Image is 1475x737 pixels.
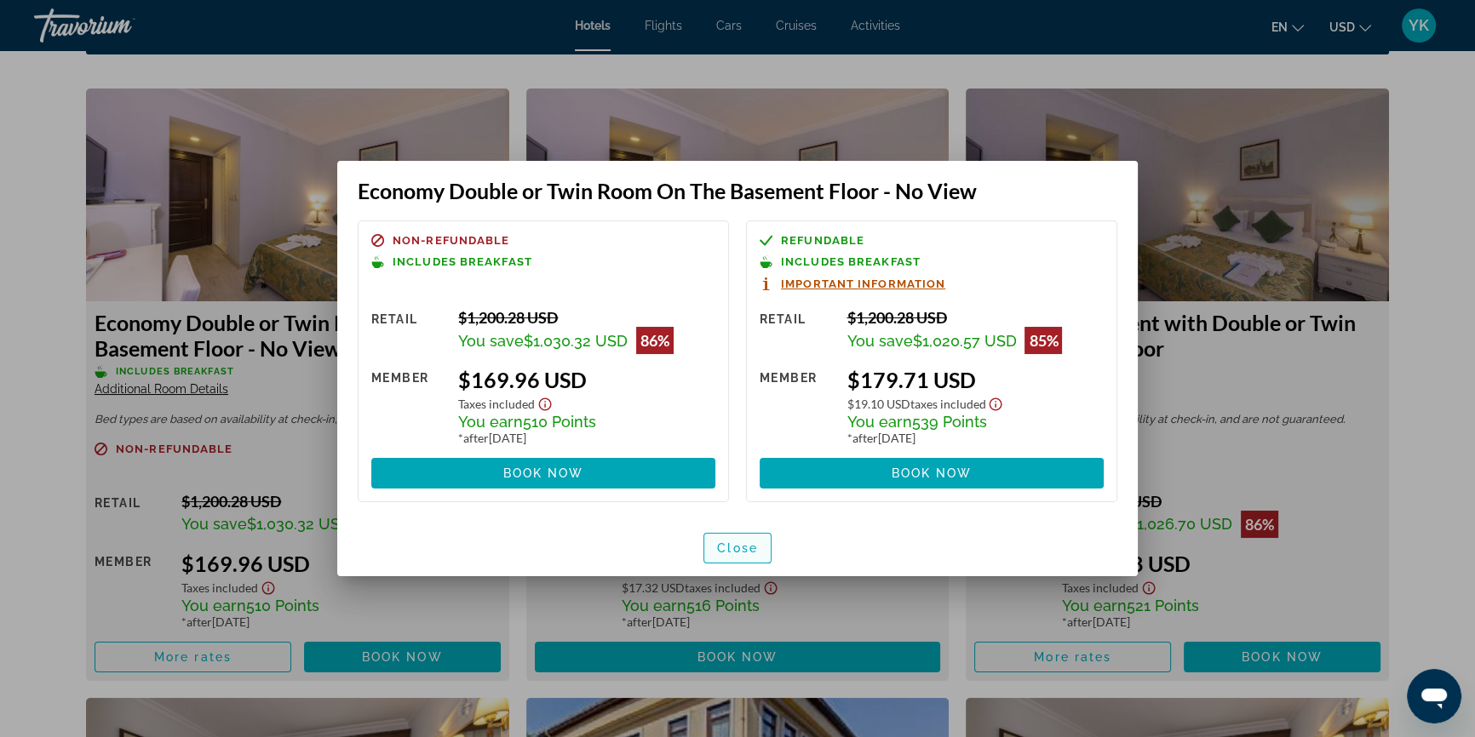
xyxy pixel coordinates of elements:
[781,256,921,267] span: Includes Breakfast
[760,367,834,445] div: Member
[911,413,986,431] span: 539 Points
[458,413,523,431] span: You earn
[760,458,1104,488] button: Book now
[1407,669,1461,723] iframe: Кнопка запуска окна обмена сообщениями
[912,332,1016,350] span: $1,020.57 USD
[524,332,628,350] span: $1,030.32 USD
[717,541,758,555] span: Close
[358,178,1117,203] h3: Economy Double or Twin Room On The Basement Floor - No View
[393,256,532,267] span: Includes Breakfast
[458,397,535,411] span: Taxes included
[371,458,715,488] button: Book now
[781,235,864,246] span: Refundable
[760,308,834,354] div: Retail
[852,431,877,445] span: after
[1024,327,1062,354] div: 85%
[781,278,945,289] span: Important Information
[463,431,489,445] span: after
[847,308,1104,327] div: $1,200.28 USD
[458,431,715,445] div: * [DATE]
[393,235,509,246] span: Non-refundable
[458,332,524,350] span: You save
[535,392,555,412] button: Show Taxes and Fees disclaimer
[523,413,596,431] span: 510 Points
[985,392,1006,412] button: Show Taxes and Fees disclaimer
[371,308,445,354] div: Retail
[760,234,1104,247] a: Refundable
[503,466,584,480] span: Book now
[458,308,715,327] div: $1,200.28 USD
[847,367,1104,392] div: $179.71 USD
[847,397,910,411] span: $19.10 USD
[910,397,985,411] span: Taxes included
[636,327,674,354] div: 86%
[760,277,945,291] button: Important Information
[458,367,715,392] div: $169.96 USD
[847,332,912,350] span: You save
[847,431,1104,445] div: * [DATE]
[371,367,445,445] div: Member
[703,533,772,563] button: Close
[892,466,973,480] span: Book now
[847,413,911,431] span: You earn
